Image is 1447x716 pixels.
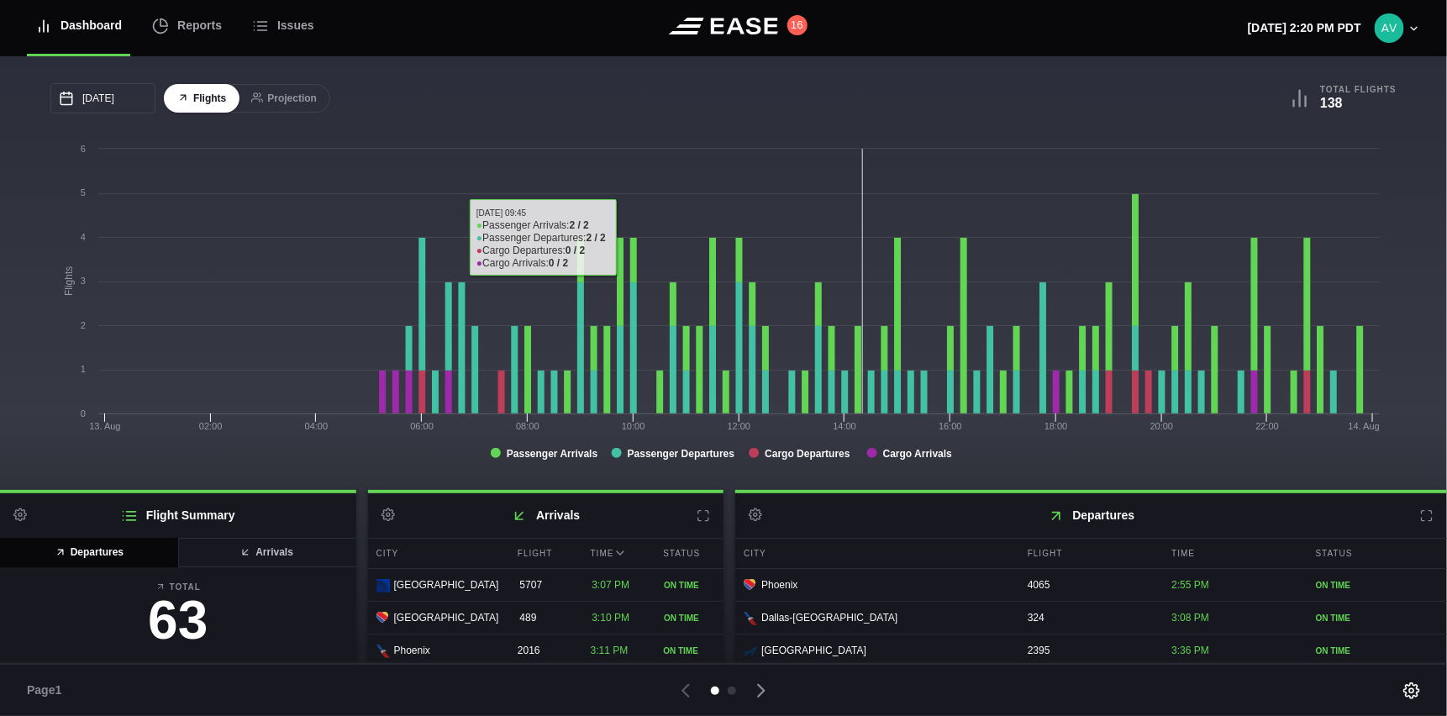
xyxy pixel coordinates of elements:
[1320,96,1343,110] b: 138
[50,83,155,113] input: mm/dd/yyyy
[735,493,1447,538] h2: Departures
[1019,634,1159,666] div: 2395
[939,421,962,431] text: 16:00
[81,276,86,286] text: 3
[1044,421,1068,431] text: 18:00
[507,448,598,460] tspan: Passenger Arrivals
[509,634,578,666] div: 2016
[1019,539,1159,568] div: Flight
[761,643,866,658] span: [GEOGRAPHIC_DATA]
[1375,13,1404,43] img: 9eca6f7b035e9ca54b5c6e3bab63db89
[1171,612,1209,624] span: 3:08 PM
[81,320,86,330] text: 2
[1256,421,1280,431] text: 22:00
[1171,579,1209,591] span: 2:55 PM
[89,421,120,431] tspan: 13. Aug
[664,612,715,624] div: ON TIME
[1349,421,1380,431] tspan: 14. Aug
[1163,539,1302,568] div: Time
[735,539,1015,568] div: City
[509,539,578,568] div: Flight
[81,232,86,242] text: 4
[511,602,579,634] div: 489
[765,448,850,460] tspan: Cargo Departures
[1248,19,1361,37] p: [DATE] 2:20 PM PDT
[655,539,723,568] div: Status
[177,538,356,567] button: Arrivals
[394,610,499,625] span: [GEOGRAPHIC_DATA]
[628,448,735,460] tspan: Passenger Departures
[238,84,330,113] button: Projection
[582,539,651,568] div: Time
[13,581,343,655] a: Total63
[883,448,953,460] tspan: Cargo Arrivals
[199,421,223,431] text: 02:00
[81,408,86,419] text: 0
[1019,569,1159,601] div: 4065
[63,266,75,296] tspan: Flights
[592,579,629,591] span: 3:07 PM
[516,421,539,431] text: 08:00
[787,15,808,35] button: 16
[305,421,329,431] text: 04:00
[1171,645,1209,656] span: 3:36 PM
[81,187,86,197] text: 5
[592,612,629,624] span: 3:10 PM
[27,682,69,699] span: Page 1
[1316,579,1439,592] div: ON TIME
[81,364,86,374] text: 1
[1308,539,1447,568] div: Status
[368,539,505,568] div: City
[1316,612,1439,624] div: ON TIME
[834,421,857,431] text: 14:00
[761,610,897,625] span: Dallas-[GEOGRAPHIC_DATA]
[13,581,343,593] b: Total
[511,569,579,601] div: 5707
[1150,421,1174,431] text: 20:00
[664,579,715,592] div: ON TIME
[591,645,629,656] span: 3:11 PM
[164,84,239,113] button: Flights
[368,493,724,538] h2: Arrivals
[1019,602,1159,634] div: 324
[410,421,434,431] text: 06:00
[394,577,499,592] span: [GEOGRAPHIC_DATA]
[81,144,86,154] text: 6
[1316,645,1439,657] div: ON TIME
[761,577,797,592] span: Phoenix
[622,421,645,431] text: 10:00
[728,421,751,431] text: 12:00
[13,593,343,647] h3: 63
[394,643,430,658] span: Phoenix
[663,645,715,657] div: ON TIME
[1320,84,1397,95] b: Total Flights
